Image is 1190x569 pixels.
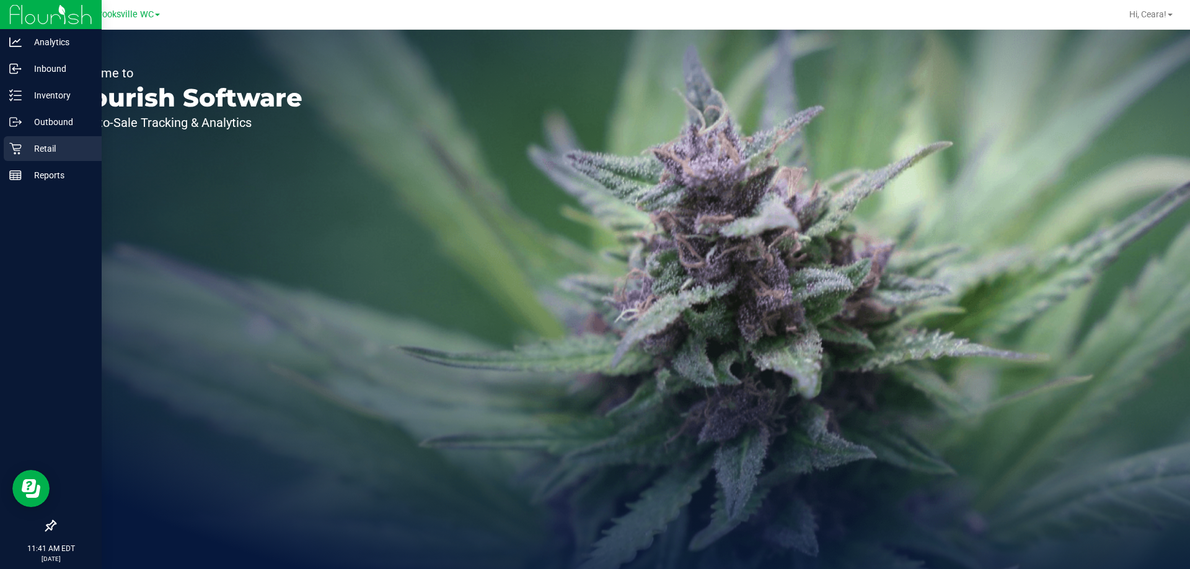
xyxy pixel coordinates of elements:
[22,35,96,50] p: Analytics
[12,470,50,507] iframe: Resource center
[6,543,96,554] p: 11:41 AM EDT
[67,116,302,129] p: Seed-to-Sale Tracking & Analytics
[67,85,302,110] p: Flourish Software
[1129,9,1166,19] span: Hi, Ceara!
[67,67,302,79] p: Welcome to
[22,141,96,156] p: Retail
[94,9,154,20] span: Brooksville WC
[22,88,96,103] p: Inventory
[9,89,22,102] inline-svg: Inventory
[9,116,22,128] inline-svg: Outbound
[22,61,96,76] p: Inbound
[9,36,22,48] inline-svg: Analytics
[9,169,22,181] inline-svg: Reports
[9,63,22,75] inline-svg: Inbound
[22,115,96,129] p: Outbound
[9,142,22,155] inline-svg: Retail
[6,554,96,563] p: [DATE]
[22,168,96,183] p: Reports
